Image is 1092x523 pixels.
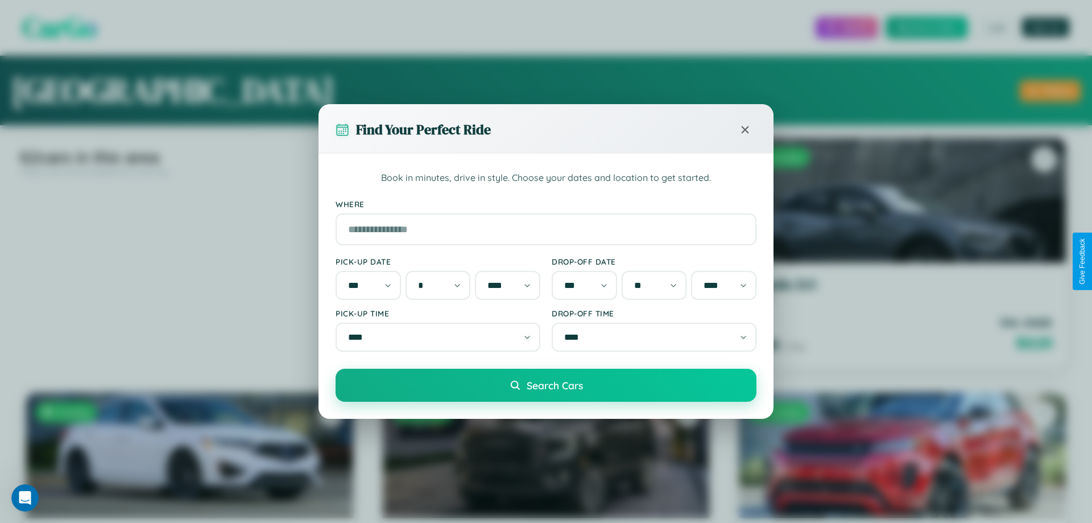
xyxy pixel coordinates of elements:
span: Search Cars [527,379,583,392]
h3: Find Your Perfect Ride [356,120,491,139]
label: Drop-off Date [552,257,756,266]
label: Pick-up Time [336,308,540,318]
p: Book in minutes, drive in style. Choose your dates and location to get started. [336,171,756,186]
label: Drop-off Time [552,308,756,318]
label: Pick-up Date [336,257,540,266]
label: Where [336,199,756,209]
button: Search Cars [336,369,756,402]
